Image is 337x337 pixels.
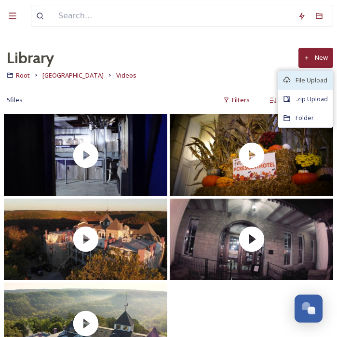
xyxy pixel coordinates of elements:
[295,295,323,323] button: Open Chat
[42,69,104,81] a: [GEOGRAPHIC_DATA]
[218,91,255,109] div: Filters
[170,199,333,281] img: thumbnail
[116,71,136,80] span: Videos
[116,69,136,81] a: Videos
[298,48,333,67] button: New
[16,71,30,80] span: Root
[42,71,104,80] span: [GEOGRAPHIC_DATA]
[54,5,293,27] input: Search...
[4,114,167,196] img: thumbnail
[7,46,54,69] a: Library
[296,94,328,104] span: .zip Upload
[296,113,314,122] span: Folder
[7,95,23,105] span: 5 file s
[296,76,327,85] span: File Upload
[16,69,30,81] a: Root
[4,199,167,281] img: thumbnail
[170,114,333,196] img: thumbnail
